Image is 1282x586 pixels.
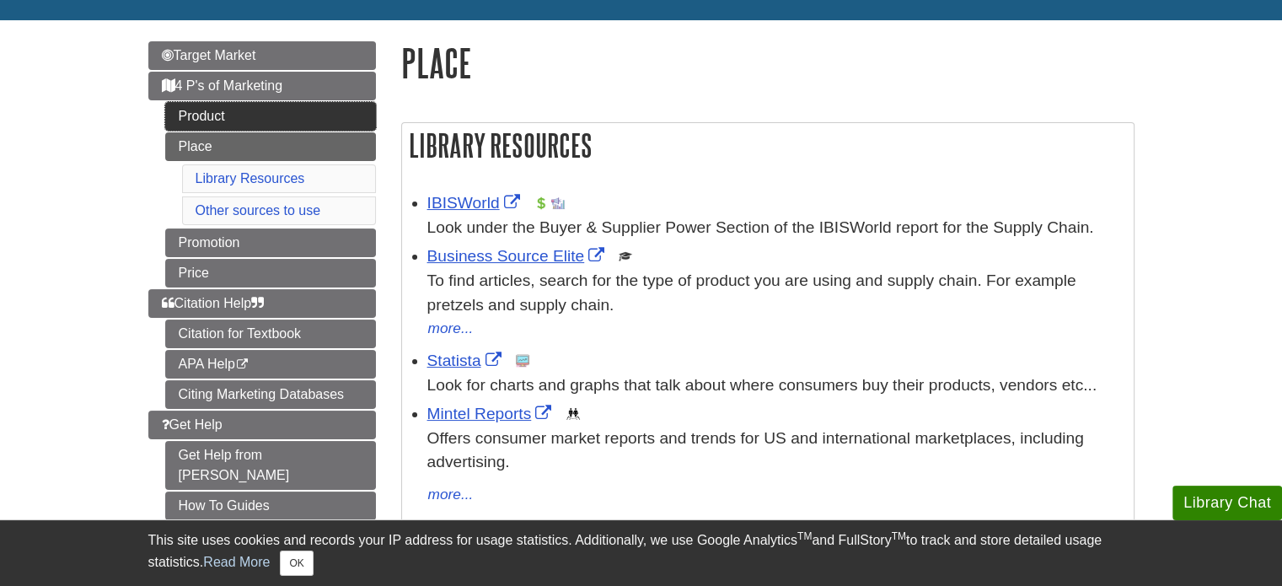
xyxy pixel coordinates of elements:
a: Link opens in new window [427,405,556,422]
sup: TM [892,530,906,542]
div: To find articles, search for the type of product you are using and supply chain. For example pret... [427,269,1125,318]
a: Citation Help [148,289,376,318]
a: APA Help [165,350,376,379]
button: more... [427,483,475,507]
a: Get Help [148,411,376,439]
a: Read More [203,555,270,569]
h1: Place [401,41,1134,84]
div: Guide Page Menu [148,41,376,551]
img: Financial Report [534,196,548,210]
span: Get Help [162,417,223,432]
span: Target Market [162,48,256,62]
img: Scholarly or Peer Reviewed [619,250,632,263]
button: more... [427,317,475,341]
div: Look under the Buyer & Supplier Power Section of the IBISWorld report for the Supply Chain. [427,216,1125,240]
a: Product [165,102,376,131]
img: Statistics [516,354,529,368]
div: This site uses cookies and records your IP address for usage statistics. Additionally, we use Goo... [148,530,1134,576]
a: Other sources to use [196,203,321,218]
div: Look for charts and graphs that talk about where consumers buy their products, vendors etc... [427,374,1125,398]
a: 4 P's of Marketing [148,72,376,100]
a: Citing Marketing Databases [165,380,376,409]
img: Industry Report [551,196,565,210]
a: Citation for Textbook [165,320,376,348]
a: Get Help from [PERSON_NAME] [165,441,376,490]
img: Demographics [566,407,580,421]
a: Target Market [148,41,376,70]
span: 4 P's of Marketing [162,78,283,93]
a: Library Resources [196,171,305,185]
span: Citation Help [162,296,265,310]
a: Link opens in new window [427,247,609,265]
h2: Library Resources [402,123,1134,168]
p: Offers consumer market reports and trends for US and international marketplaces, including advert... [427,427,1125,476]
a: Link opens in new window [427,194,524,212]
button: Library Chat [1172,486,1282,520]
a: Price [165,259,376,288]
a: Promotion [165,228,376,257]
button: Close [280,551,313,576]
a: Place [165,132,376,161]
a: Link opens in new window [427,352,506,369]
i: This link opens in a new window [235,359,249,370]
sup: TM [797,530,812,542]
a: How To Guides [165,492,376,520]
